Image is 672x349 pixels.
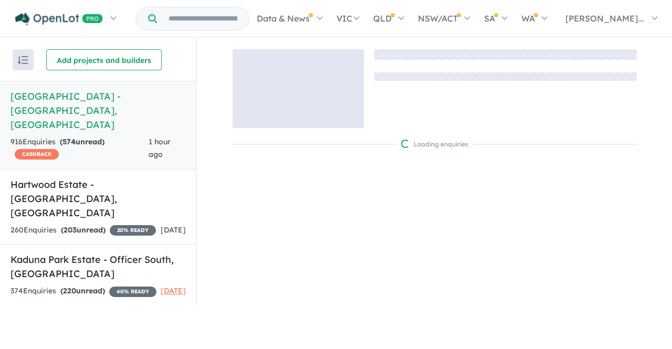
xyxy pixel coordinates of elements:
[10,224,156,237] div: 260 Enquir ies
[64,225,77,235] span: 203
[10,136,149,161] div: 916 Enquir ies
[10,177,186,220] h5: Hartwood Estate - [GEOGRAPHIC_DATA] , [GEOGRAPHIC_DATA]
[159,7,247,30] input: Try estate name, suburb, builder or developer
[63,286,76,295] span: 220
[161,286,186,295] span: [DATE]
[109,287,156,297] span: 40 % READY
[149,137,171,159] span: 1 hour ago
[61,225,106,235] strong: ( unread)
[60,137,104,146] strong: ( unread)
[46,49,162,70] button: Add projects and builders
[60,286,105,295] strong: ( unread)
[10,252,186,281] h5: Kaduna Park Estate - Officer South , [GEOGRAPHIC_DATA]
[565,13,644,24] span: [PERSON_NAME]...
[62,137,76,146] span: 574
[10,89,186,132] h5: [GEOGRAPHIC_DATA] - [GEOGRAPHIC_DATA] , [GEOGRAPHIC_DATA]
[161,225,186,235] span: [DATE]
[401,139,468,150] div: Loading enquiries
[110,225,156,236] span: 20 % READY
[10,285,156,298] div: 374 Enquir ies
[15,13,103,26] img: Openlot PRO Logo White
[18,56,28,64] img: sort.svg
[15,149,59,160] span: CASHBACK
